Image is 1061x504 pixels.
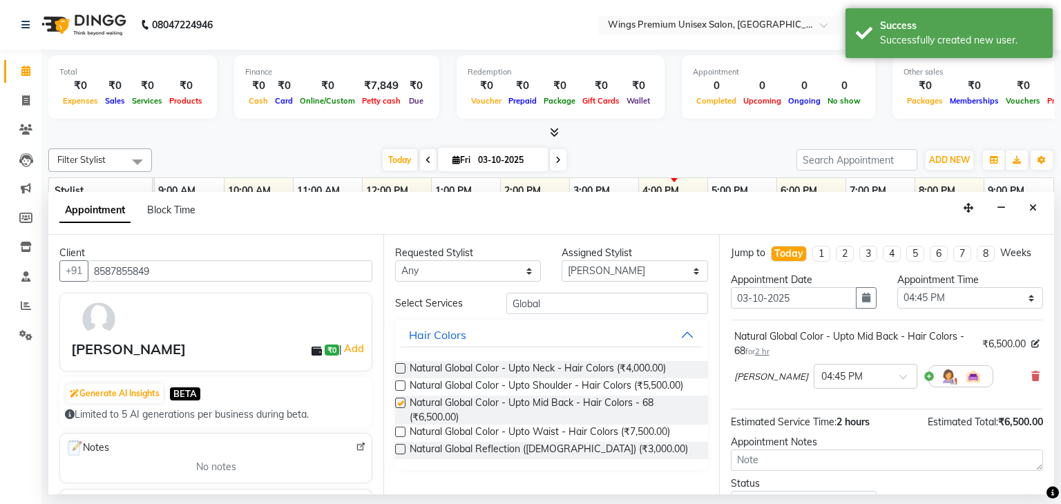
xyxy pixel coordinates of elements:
[325,345,339,356] span: ₹0
[196,460,236,474] span: No notes
[294,181,343,201] a: 11:00 AM
[128,96,166,106] span: Services
[883,246,901,262] li: 4
[59,260,88,282] button: +91
[166,96,206,106] span: Products
[984,181,1028,201] a: 9:00 PM
[1000,246,1031,260] div: Weeks
[449,155,474,165] span: Fri
[1002,78,1044,94] div: ₹0
[79,299,119,339] img: avatar
[35,6,130,44] img: logo
[731,476,877,491] div: Status
[65,407,367,422] div: Limited to 5 AI generations per business during beta.
[731,273,877,287] div: Appointment Date
[774,246,803,261] div: Today
[66,384,163,403] button: Generate AI Insights
[897,273,1043,287] div: Appointment Time
[170,387,200,400] span: BETA
[785,96,824,106] span: Ongoing
[824,78,864,94] div: 0
[271,78,296,94] div: ₹0
[639,181,682,201] a: 4:00 PM
[953,246,971,262] li: 7
[740,96,785,106] span: Upcoming
[245,66,428,78] div: Finance
[693,96,740,106] span: Completed
[796,149,917,171] input: Search Appointment
[71,339,186,360] div: [PERSON_NAME]
[128,78,166,94] div: ₹0
[410,442,688,459] span: Natural Global Reflection ([DEMOGRAPHIC_DATA]) (₹3,000.00)
[59,246,372,260] div: Client
[734,329,977,358] div: Natural Global Color - Upto Mid Back - Hair Colors - 68
[904,78,946,94] div: ₹0
[693,78,740,94] div: 0
[998,416,1043,428] span: ₹6,500.00
[929,155,970,165] span: ADD NEW
[946,78,1002,94] div: ₹0
[409,327,466,343] div: Hair Colors
[383,149,417,171] span: Today
[1031,340,1040,348] i: Edit price
[982,337,1026,351] span: ₹6,500.00
[731,435,1043,449] div: Appointment Notes
[166,78,206,94] div: ₹0
[731,416,837,428] span: Estimated Service Time:
[395,246,541,260] div: Requested Stylist
[540,96,579,106] span: Package
[271,96,296,106] span: Card
[734,370,808,384] span: [PERSON_NAME]
[579,78,623,94] div: ₹0
[59,66,206,78] div: Total
[708,181,752,201] a: 5:00 PM
[506,293,708,314] input: Search by service name
[296,96,359,106] span: Online/Custom
[102,96,128,106] span: Sales
[505,96,540,106] span: Prepaid
[731,246,765,260] div: Jump to
[930,246,948,262] li: 6
[66,439,109,457] span: Notes
[777,181,821,201] a: 6:00 PM
[468,66,653,78] div: Redemption
[55,184,84,197] span: Stylist
[359,78,404,94] div: ₹7,849
[245,96,271,106] span: Cash
[570,181,613,201] a: 3:00 PM
[926,151,973,170] button: ADD NEW
[59,78,102,94] div: ₹0
[404,78,428,94] div: ₹0
[859,246,877,262] li: 3
[359,96,404,106] span: Petty cash
[155,181,199,201] a: 9:00 AM
[928,416,998,428] span: Estimated Total:
[740,78,785,94] div: 0
[1023,197,1043,219] button: Close
[731,287,857,309] input: yyyy-mm-dd
[147,204,195,216] span: Block Time
[906,246,924,262] li: 5
[562,246,707,260] div: Assigned Stylist
[846,181,890,201] a: 7:00 PM
[915,181,959,201] a: 8:00 PM
[940,368,957,385] img: Hairdresser.png
[904,96,946,106] span: Packages
[410,361,666,378] span: Natural Global Color - Upto Neck - Hair Colors (₹4,000.00)
[501,181,544,201] a: 2:00 PM
[880,33,1042,48] div: Successfully created new user.
[468,96,505,106] span: Voucher
[88,260,372,282] input: Search by Name/Mobile/Email/Code
[623,78,653,94] div: ₹0
[410,396,696,425] span: Natural Global Color - Upto Mid Back - Hair Colors - 68 (₹6,500.00)
[59,198,131,223] span: Appointment
[57,154,106,165] span: Filter Stylist
[824,96,864,106] span: No show
[410,378,683,396] span: Natural Global Color - Upto Shoulder - Hair Colors (₹5,500.00)
[745,347,770,356] small: for
[579,96,623,106] span: Gift Cards
[102,78,128,94] div: ₹0
[296,78,359,94] div: ₹0
[1002,96,1044,106] span: Vouchers
[152,6,213,44] b: 08047224946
